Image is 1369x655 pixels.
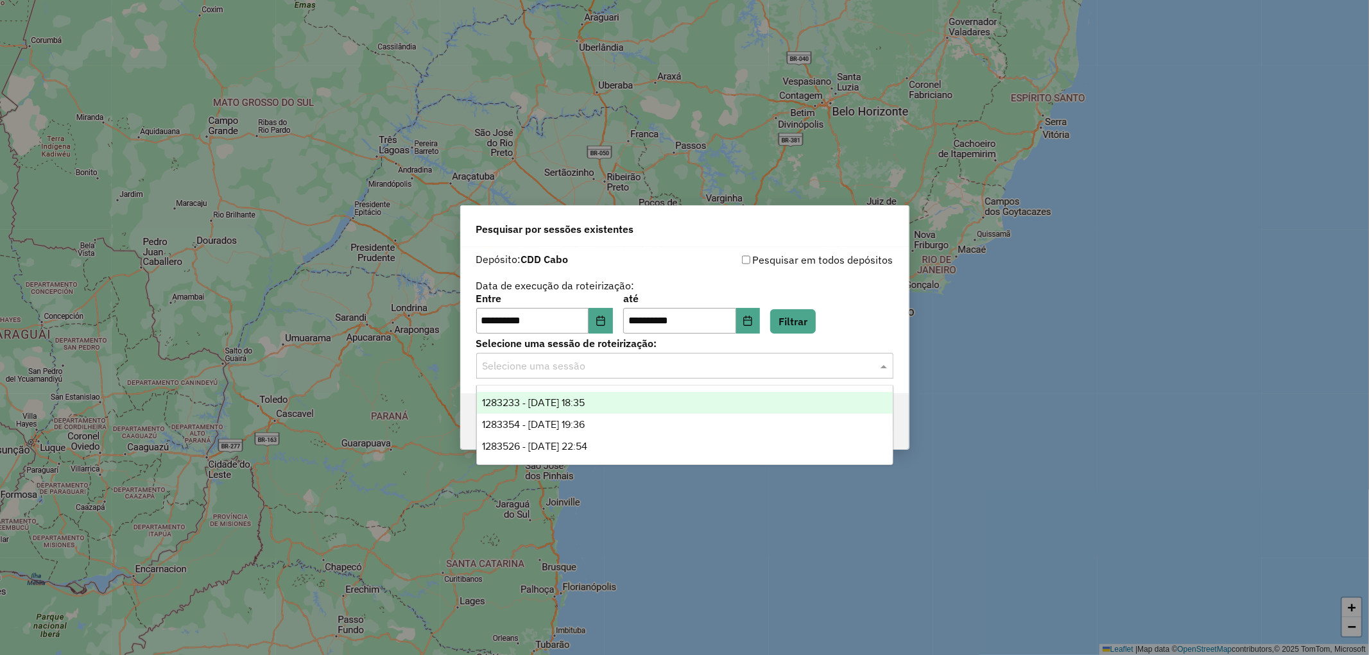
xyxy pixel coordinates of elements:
button: Choose Date [589,308,613,334]
button: Filtrar [770,309,816,334]
ng-dropdown-panel: Options list [476,385,893,465]
button: Choose Date [736,308,761,334]
span: Pesquisar por sessões existentes [476,221,634,237]
span: 1283526 - [DATE] 22:54 [482,441,587,452]
label: Entre [476,291,613,306]
div: Pesquisar em todos depósitos [685,252,893,268]
span: 1283354 - [DATE] 19:36 [482,419,585,430]
label: Data de execução da roteirização: [476,278,635,293]
label: até [623,291,760,306]
strong: CDD Cabo [521,253,569,266]
label: Depósito: [476,251,569,267]
span: 1283233 - [DATE] 18:35 [482,397,585,408]
label: Selecione uma sessão de roteirização: [476,336,893,351]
